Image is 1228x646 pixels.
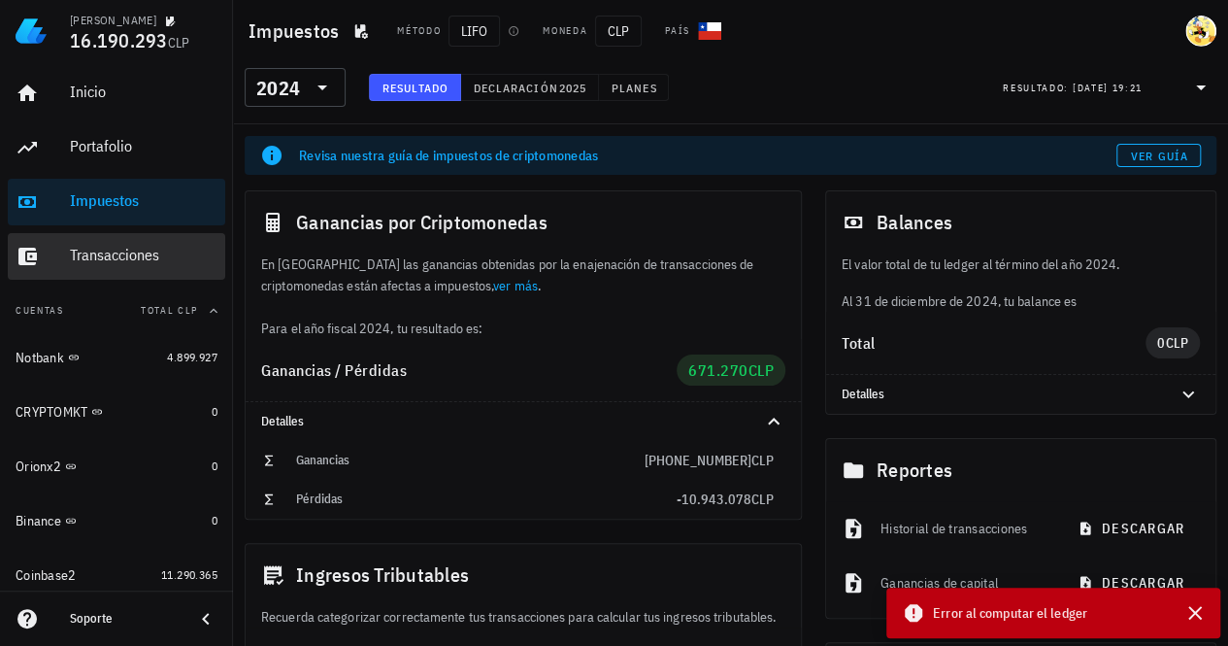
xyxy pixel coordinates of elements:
button: CuentasTotal CLP [8,288,225,334]
div: Resultado: [1003,75,1073,100]
div: CL-icon [698,19,721,43]
div: Total [842,335,1145,351]
span: 671.270 [688,360,748,380]
div: Ganancias de capital [880,561,1050,604]
span: [PHONE_NUMBER] [645,452,751,469]
span: 0 [212,513,217,527]
div: Revisa nuestra guía de impuestos de criptomonedas [299,146,1116,165]
div: Impuestos [70,191,217,210]
div: Ganancias por Criptomonedas [246,191,801,254]
div: País [665,23,690,39]
button: Declaración 2025 [461,74,599,101]
span: Declaración [473,81,558,95]
div: 2024 [256,79,300,98]
div: Notbank [16,350,64,366]
div: En [GEOGRAPHIC_DATA] las ganancias obtenidas por la enajenación de transacciones de criptomonedas... [246,254,801,339]
div: Pérdidas [296,492,677,507]
a: CRYPTOMKT 0 [8,389,225,435]
span: CLP [1165,334,1188,352]
a: Coinbase2 11.290.365 [8,552,225,598]
span: LIFO [448,16,500,47]
span: CLP [751,491,774,508]
div: Reportes [826,439,1215,501]
button: Resultado [369,74,461,101]
div: Transacciones [70,246,217,264]
button: Planes [599,74,670,101]
a: ver más [493,277,538,294]
button: descargar [1066,565,1200,600]
div: Detalles [246,402,801,441]
a: Transacciones [8,233,225,280]
a: Binance 0 [8,497,225,544]
span: Ganancias / Pérdidas [261,360,407,380]
div: Detalles [826,375,1215,414]
span: 4.899.927 [167,350,217,364]
img: LedgiFi [16,16,47,47]
span: CLP [751,452,774,469]
div: Soporte [70,611,179,627]
span: 0 [212,459,217,473]
div: Moneda [543,23,587,39]
p: El valor total de tu ledger al término del año 2024. [842,254,1200,275]
h1: Impuestos [249,16,347,47]
a: Ver guía [1116,144,1201,167]
a: Portafolio [8,124,225,171]
div: Ganancias [296,453,645,468]
div: CRYPTOMKT [16,404,87,421]
div: Binance [16,513,61,529]
span: Total CLP [141,304,198,317]
span: Error al computar el ledger [933,602,1087,624]
div: 2024 [245,68,346,107]
span: CLP [747,360,774,380]
span: 16.190.293 [70,27,168,53]
span: 11.290.365 [161,567,217,582]
div: [PERSON_NAME] [70,13,156,28]
div: Inicio [70,83,217,101]
div: Al 31 de diciembre de 2024, tu balance es [826,254,1215,312]
div: [DATE] 19:21 [1073,79,1143,98]
div: Detalles [261,414,739,429]
div: Balances [826,191,1215,254]
span: Resultado [382,81,448,95]
div: Método [397,23,441,39]
span: 0 [1157,334,1165,352]
span: CLP [168,34,190,51]
a: Notbank 4.899.927 [8,334,225,381]
span: 0 [212,404,217,419]
span: descargar [1081,520,1184,537]
div: Orionx2 [16,459,61,475]
span: -10.943.078 [677,491,751,508]
div: Detalles [842,387,1153,402]
div: Resultado:[DATE] 19:21 [991,69,1224,106]
div: Coinbase2 [16,567,76,584]
a: Inicio [8,70,225,117]
span: Ver guía [1130,149,1188,163]
div: avatar [1185,16,1216,47]
span: CLP [595,16,642,47]
button: descargar [1066,511,1200,546]
div: Historial de transacciones [880,507,1050,550]
span: descargar [1081,574,1184,592]
div: Ingresos Tributables [246,544,801,606]
a: Impuestos [8,179,225,225]
span: 2025 [558,81,586,95]
span: Planes [611,81,657,95]
div: Portafolio [70,137,217,155]
div: Recuerda categorizar correctamente tus transacciones para calcular tus ingresos tributables. [246,606,801,628]
a: Orionx2 0 [8,443,225,490]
